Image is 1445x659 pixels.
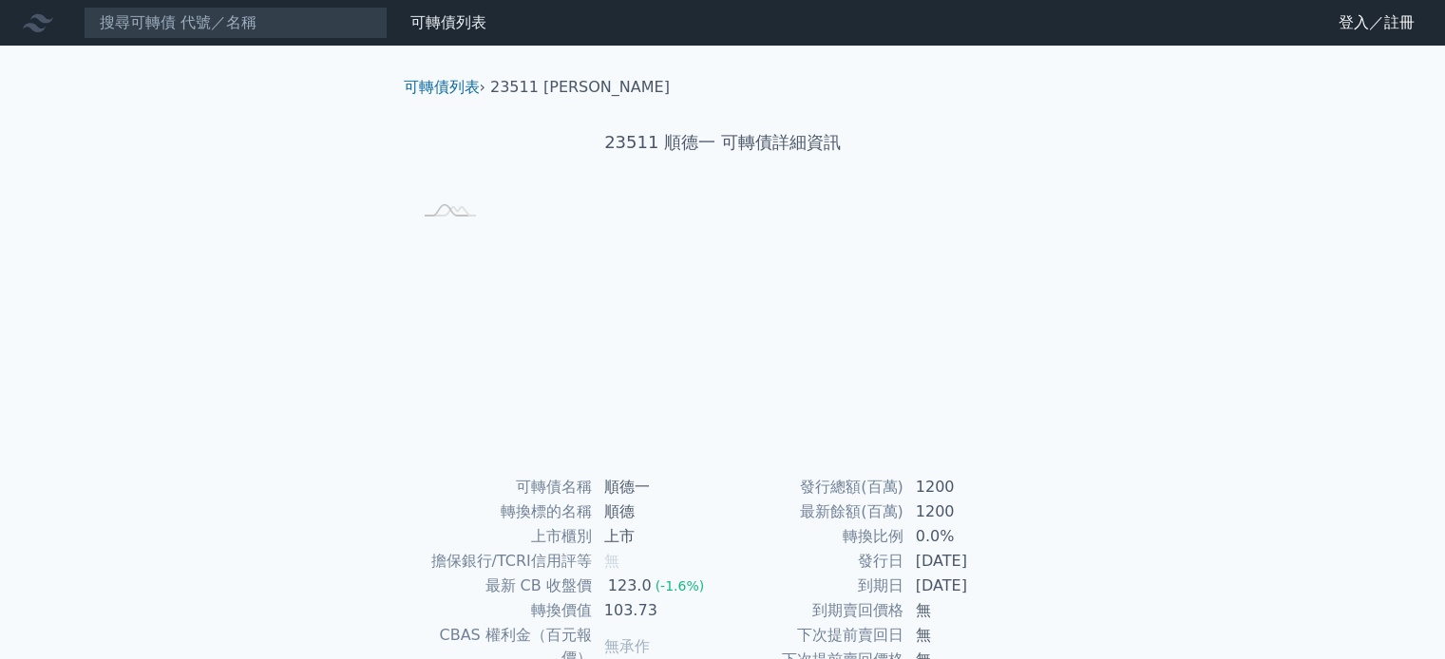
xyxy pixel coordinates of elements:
td: 發行總額(百萬) [723,475,904,499]
td: 順德一 [593,475,723,499]
h1: 23511 順德一 可轉債詳細資訊 [389,129,1057,156]
td: 上市櫃別 [411,524,593,549]
td: [DATE] [904,574,1035,598]
td: 1200 [904,475,1035,499]
li: › [404,76,485,99]
td: 到期賣回價格 [723,598,904,623]
span: (-1.6%) [656,578,705,593]
td: 103.73 [593,598,723,623]
td: 轉換標的名稱 [411,499,593,524]
a: 可轉債列表 [404,78,480,96]
td: 擔保銀行/TCRI信用評等 [411,549,593,574]
td: 無 [904,623,1035,648]
td: 上市 [593,524,723,549]
td: 到期日 [723,574,904,598]
td: 最新餘額(百萬) [723,499,904,524]
td: 發行日 [723,549,904,574]
input: 搜尋可轉債 代號／名稱 [84,7,388,39]
td: 下次提前賣回日 [723,623,904,648]
td: 轉換價值 [411,598,593,623]
td: 可轉債名稱 [411,475,593,499]
span: 無承作 [604,637,650,655]
td: 0.0% [904,524,1035,549]
td: 1200 [904,499,1035,524]
a: 可轉債列表 [410,13,486,31]
td: 無 [904,598,1035,623]
td: 順德 [593,499,723,524]
a: 登入／註冊 [1323,8,1430,38]
td: [DATE] [904,549,1035,574]
td: 最新 CB 收盤價 [411,574,593,598]
div: 123.0 [604,574,656,597]
span: 無 [604,552,619,570]
li: 23511 [PERSON_NAME] [490,76,670,99]
td: 轉換比例 [723,524,904,549]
